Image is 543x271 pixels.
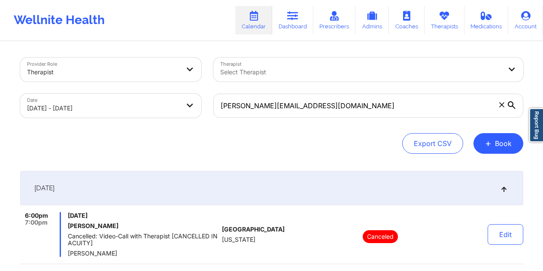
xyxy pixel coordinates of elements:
span: [DATE] [68,212,218,219]
a: Calendar [235,6,272,34]
a: Report Bug [529,108,543,142]
div: Therapist [27,63,180,82]
div: [DATE] - [DATE] [27,99,180,118]
a: Coaches [389,6,425,34]
h6: [PERSON_NAME] [68,222,218,229]
span: [US_STATE] [222,236,255,243]
span: [DATE] [34,184,55,192]
a: Dashboard [272,6,313,34]
span: [PERSON_NAME] [68,250,218,257]
button: Edit [488,224,523,245]
span: Cancelled: Video-Call with Therapist [CANCELLED IN ACUITY] [68,233,218,247]
a: Account [508,6,543,34]
span: 7:00pm [25,219,48,226]
p: Canceled [363,230,398,243]
span: + [485,141,491,146]
button: Export CSV [402,133,463,154]
input: Search by patient email [213,94,523,118]
button: +Book [473,133,523,154]
a: Admins [355,6,389,34]
a: Medications [464,6,509,34]
span: 6:00pm [25,212,48,219]
a: Prescribers [313,6,356,34]
span: [GEOGRAPHIC_DATA] [222,226,285,233]
a: Therapists [425,6,464,34]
